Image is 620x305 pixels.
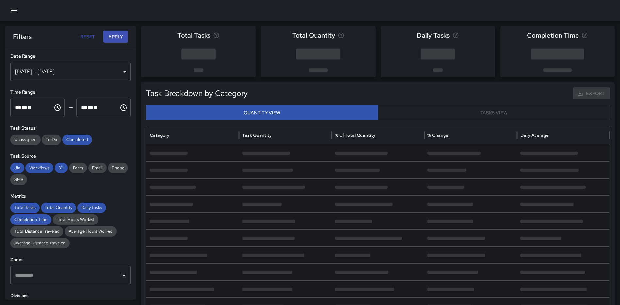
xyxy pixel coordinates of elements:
[10,136,41,143] span: Unassigned
[69,165,87,171] span: Form
[146,88,493,99] h5: Task Breakdown by Category
[51,101,64,114] button: Choose time, selected time is 12:00 AM
[335,132,375,138] div: % of Total Quantity
[520,132,549,138] div: Daily Average
[527,30,579,41] span: Completion Time
[119,271,128,280] button: Open
[292,30,335,41] span: Total Quantity
[65,226,117,237] div: Average Hours Worked
[103,31,128,43] button: Apply
[417,30,450,41] span: Daily Tasks
[177,30,210,41] span: Total Tasks
[25,165,53,171] span: Workflows
[10,203,40,213] div: Total Tasks
[10,125,131,132] h6: Task Status
[10,135,41,145] div: Unassigned
[10,153,131,160] h6: Task Source
[65,228,117,235] span: Average Hours Worked
[55,163,68,173] div: 311
[25,163,53,173] div: Workflows
[10,228,63,235] span: Total Distance Traveled
[10,53,131,60] h6: Date Range
[69,163,87,173] div: Form
[10,193,131,200] h6: Metrics
[21,105,27,110] span: Minutes
[10,238,70,248] div: Average Distance Traveled
[10,165,24,171] span: Jia
[93,105,98,110] span: Meridiem
[117,101,130,114] button: Choose time, selected time is 11:59 PM
[41,205,76,211] span: Total Quantity
[77,203,106,213] div: Daily Tasks
[62,135,92,145] div: Completed
[77,31,98,43] button: Reset
[62,136,92,143] span: Completed
[87,105,93,110] span: Minutes
[27,105,32,110] span: Meridiem
[581,32,588,39] svg: Average time taken to complete tasks in the selected period, compared to the previous period.
[427,132,448,138] div: % Change
[13,31,32,42] h6: Filters
[88,163,107,173] div: Email
[15,105,21,110] span: Hours
[53,214,98,225] div: Total Hours Worked
[338,32,344,39] svg: Total task quantity in the selected period, compared to the previous period.
[10,205,40,211] span: Total Tasks
[10,226,63,237] div: Total Distance Traveled
[10,240,70,246] span: Average Distance Traveled
[42,135,61,145] div: To Do
[81,105,87,110] span: Hours
[10,214,51,225] div: Completion Time
[10,89,131,96] h6: Time Range
[242,132,272,138] div: Task Quantity
[150,132,169,138] div: Category
[108,165,128,171] span: Phone
[10,216,51,223] span: Completion Time
[10,63,131,81] div: [DATE] - [DATE]
[53,216,98,223] span: Total Hours Worked
[452,32,459,39] svg: Average number of tasks per day in the selected period, compared to the previous period.
[10,292,131,299] h6: Divisions
[88,165,107,171] span: Email
[10,174,27,185] div: SMS
[108,163,128,173] div: Phone
[41,203,76,213] div: Total Quantity
[42,136,61,143] span: To Do
[10,176,27,183] span: SMS
[10,163,24,173] div: Jia
[55,165,68,171] span: 311
[213,32,220,39] svg: Total number of tasks in the selected period, compared to the previous period.
[10,256,131,263] h6: Zones
[77,205,106,211] span: Daily Tasks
